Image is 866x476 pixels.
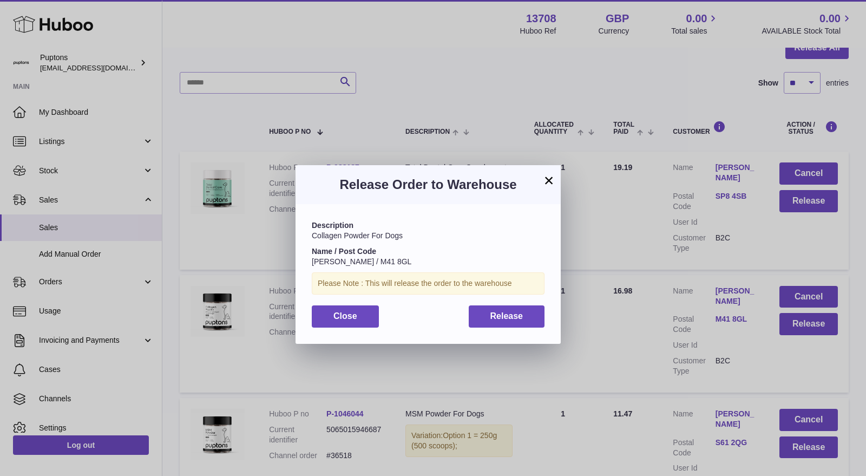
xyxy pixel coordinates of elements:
button: × [542,174,555,187]
span: [PERSON_NAME] / M41 8GL [312,257,411,266]
span: Collagen Powder For Dogs [312,231,403,240]
strong: Name / Post Code [312,247,376,256]
button: Release [469,305,545,328]
div: Please Note : This will release the order to the warehouse [312,272,544,295]
button: Close [312,305,379,328]
span: Close [333,311,357,321]
span: Release [490,311,523,321]
strong: Description [312,221,353,230]
h3: Release Order to Warehouse [312,176,544,193]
